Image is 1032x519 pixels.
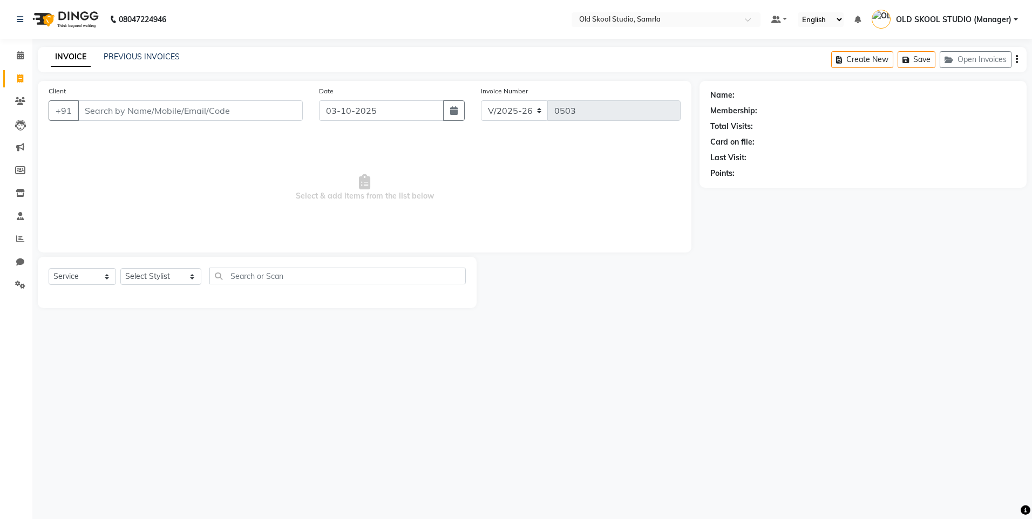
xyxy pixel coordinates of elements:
[49,86,66,96] label: Client
[831,51,893,68] button: Create New
[940,51,1011,68] button: Open Invoices
[28,4,101,35] img: logo
[481,86,528,96] label: Invoice Number
[710,152,746,163] div: Last Visit:
[51,47,91,67] a: INVOICE
[119,4,166,35] b: 08047224946
[319,86,334,96] label: Date
[710,136,755,148] div: Card on file:
[209,268,466,284] input: Search or Scan
[104,52,180,62] a: PREVIOUS INVOICES
[78,100,303,121] input: Search by Name/Mobile/Email/Code
[710,121,753,132] div: Total Visits:
[710,105,757,117] div: Membership:
[710,168,735,179] div: Points:
[898,51,935,68] button: Save
[896,14,1011,25] span: OLD SKOOL STUDIO (Manager)
[872,10,891,29] img: OLD SKOOL STUDIO (Manager)
[49,100,79,121] button: +91
[710,90,735,101] div: Name:
[49,134,681,242] span: Select & add items from the list below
